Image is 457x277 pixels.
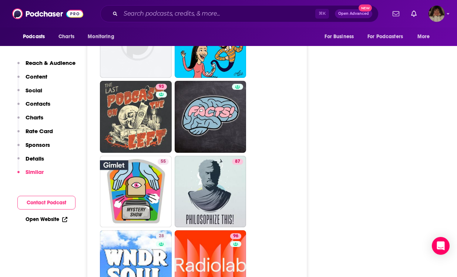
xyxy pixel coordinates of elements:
a: 96 [230,233,241,239]
a: 28 [156,233,167,239]
button: Similar [17,168,44,182]
button: Charts [17,114,43,128]
a: 93 [100,81,172,153]
button: open menu [363,30,414,44]
div: Open Intercom Messenger [432,237,450,255]
button: open menu [412,30,439,44]
button: Contacts [17,100,50,114]
button: Open AdvancedNew [335,9,372,18]
button: open menu [83,30,124,44]
span: New [359,4,372,11]
p: Reach & Audience [26,59,75,66]
a: Show notifications dropdown [408,7,420,20]
span: 87 [235,158,240,165]
span: Logged in as angelport [429,6,445,22]
span: For Podcasters [367,32,403,42]
span: 28 [159,233,164,240]
button: Details [17,155,44,169]
a: Charts [54,30,79,44]
button: open menu [18,30,54,44]
span: 96 [233,233,238,240]
img: User Profile [429,6,445,22]
button: Sponsors [17,141,50,155]
button: Rate Card [17,128,53,141]
a: 87 [232,159,243,165]
img: Podchaser - Follow, Share and Rate Podcasts [12,7,83,21]
p: Content [26,73,47,80]
p: Similar [26,168,44,175]
span: 93 [159,83,164,90]
a: 55 [100,156,172,228]
a: 87 [175,156,246,228]
button: Show profile menu [429,6,445,22]
button: Content [17,73,47,87]
p: Contacts [26,100,50,107]
button: Contact Podcast [17,196,75,210]
a: 55 [158,159,169,165]
p: Social [26,87,42,94]
span: For Business [325,32,354,42]
span: Podcasts [23,32,45,42]
a: Show notifications dropdown [390,7,402,20]
p: Charts [26,114,43,121]
span: Open Advanced [338,12,369,16]
span: 55 [161,158,166,165]
div: Search podcasts, credits, & more... [100,5,379,22]
button: Social [17,87,42,100]
button: open menu [319,30,363,44]
button: Reach & Audience [17,59,75,73]
span: More [417,32,430,42]
p: Sponsors [26,141,50,148]
a: 93 [156,84,167,90]
p: Details [26,155,44,162]
span: Monitoring [88,32,114,42]
input: Search podcasts, credits, & more... [121,8,315,20]
span: Charts [58,32,74,42]
span: ⌘ K [315,9,329,19]
p: Rate Card [26,128,53,135]
a: Open Website [26,216,67,222]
